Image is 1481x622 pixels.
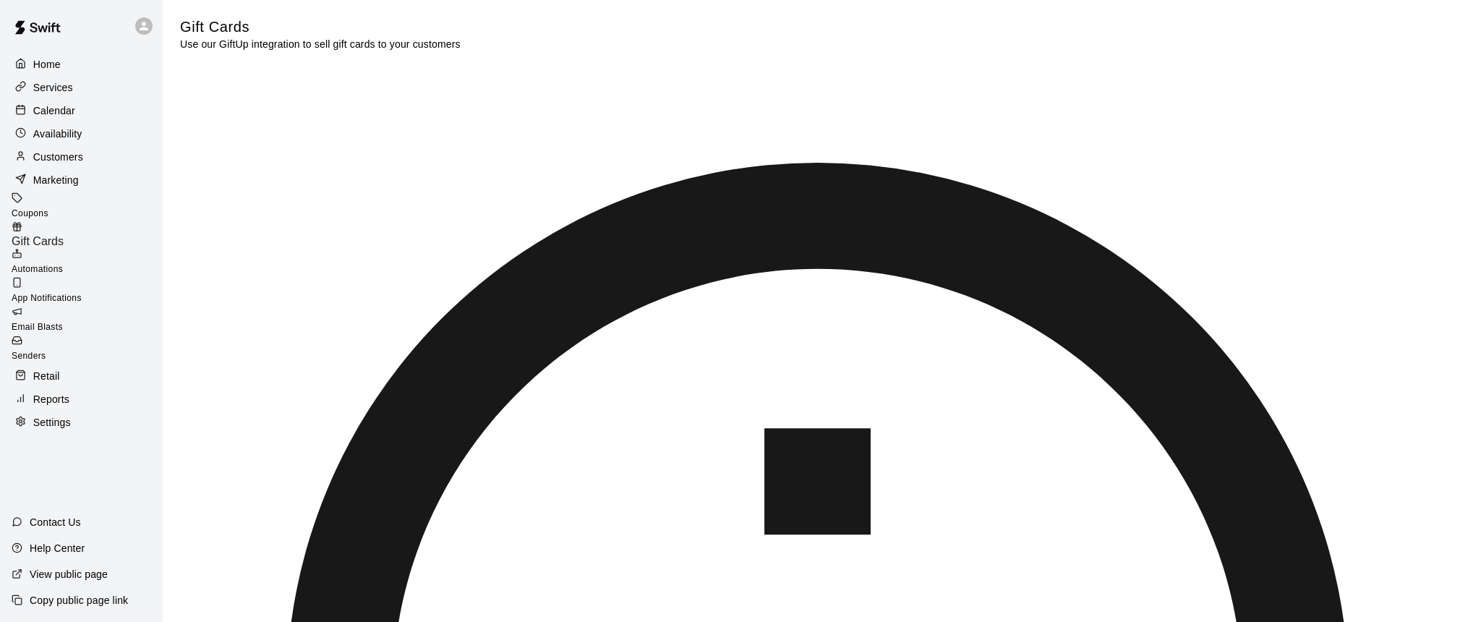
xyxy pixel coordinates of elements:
span: Email Blasts [12,322,63,332]
p: Availability [33,127,82,141]
a: Marketing [12,169,151,191]
p: Use our GiftUp integration to sell gift cards to your customers [180,37,461,51]
p: View public page [30,567,108,581]
a: Automations [12,248,163,277]
a: Calendar [12,100,151,122]
a: Retail [12,365,151,387]
a: Services [12,77,151,98]
p: Marketing [33,173,79,187]
p: Contact Us [30,515,81,529]
p: Services [33,80,73,95]
a: Availability [12,123,151,145]
p: Copy public page link [30,593,128,608]
span: Automations [12,264,63,274]
a: Coupons [12,192,163,221]
a: Reports [12,388,151,410]
span: Senders [12,351,46,361]
a: Gift Cards [12,221,163,248]
span: Gift Cards [12,235,64,247]
p: Help Center [30,541,85,555]
a: App Notifications [12,277,163,306]
p: Retail [33,369,60,383]
p: Customers [33,150,83,164]
a: Home [12,54,151,75]
span: Coupons [12,208,48,218]
h5: Gift Cards [180,17,461,37]
a: Senders [12,335,163,364]
a: Customers [12,146,151,168]
span: App Notifications [12,293,82,303]
p: Settings [33,415,71,430]
p: Calendar [33,103,75,118]
a: Settings [12,412,151,433]
a: Email Blasts [12,306,163,335]
p: Reports [33,392,69,406]
p: Home [33,57,61,72]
